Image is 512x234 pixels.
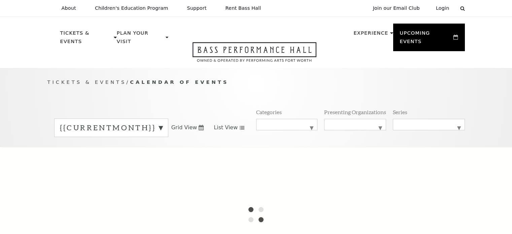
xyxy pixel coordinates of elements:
p: Rent Bass Hall [226,5,261,11]
p: Tickets & Events [60,29,112,49]
p: Children's Education Program [95,5,168,11]
p: Categories [256,108,282,115]
label: {{currentMonth}} [60,123,163,133]
p: Upcoming Events [400,29,452,49]
span: Grid View [171,124,197,131]
p: Experience [353,29,388,41]
p: Support [187,5,207,11]
span: Calendar of Events [130,79,229,85]
span: Tickets & Events [47,79,127,85]
p: / [47,78,465,87]
p: Presenting Organizations [324,108,386,115]
p: About [62,5,76,11]
p: Plan Your Visit [117,29,164,49]
p: Series [393,108,407,115]
span: List View [214,124,238,131]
